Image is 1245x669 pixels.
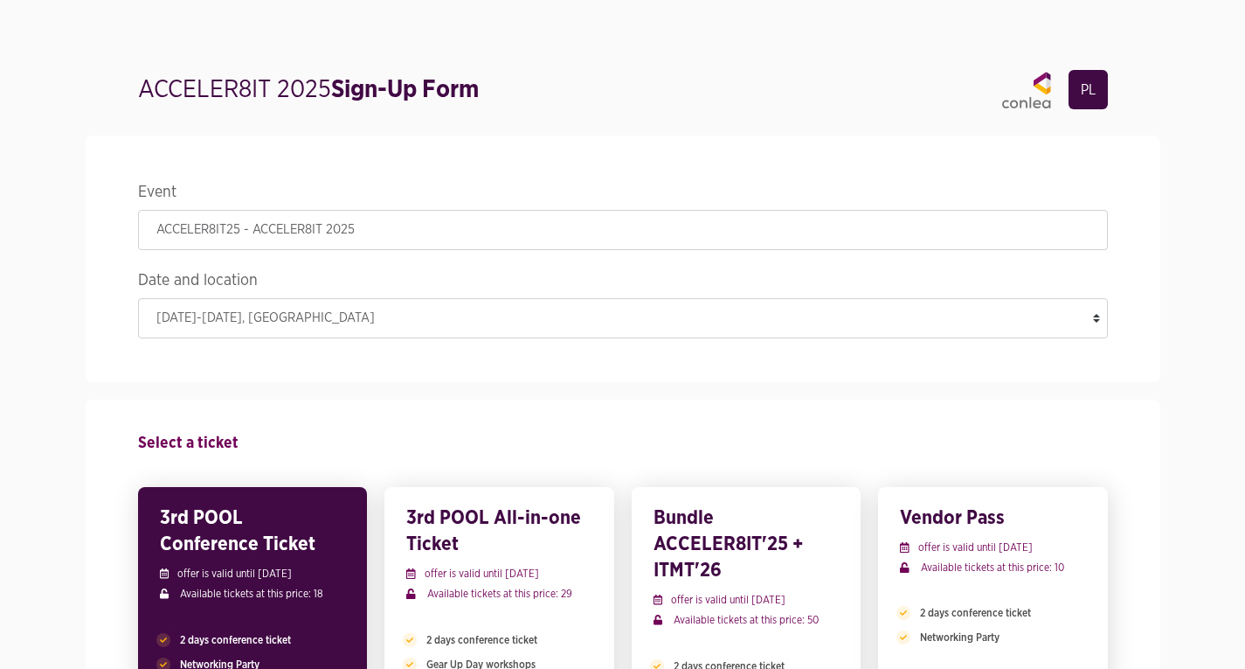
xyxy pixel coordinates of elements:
legend: Event [138,179,1108,210]
span: 2 days conference ticket [426,632,537,648]
p: offer is valid until [DATE] [900,540,1086,555]
h3: Bundle ACCELER8IT'25 + ITMT'26 [654,505,840,583]
p: offer is valid until [DATE] [406,566,592,582]
p: offer is valid until [DATE] [160,566,346,582]
span: 2 days conference ticket [180,632,291,648]
a: PL [1069,70,1108,109]
strong: Sign-Up Form [331,78,479,102]
h3: 3rd POOL All-in-one Ticket [406,505,592,557]
p: Available tickets at this price: 10 [900,560,1086,575]
p: Available tickets at this price: 29 [406,586,592,602]
p: Available tickets at this price: 18 [160,586,346,602]
p: Available tickets at this price: 50 [654,612,840,628]
span: 2 days conference ticket [920,605,1031,621]
span: Networking Party [920,630,999,645]
input: ACCELER8IT25 - ACCELER8IT 2025 [138,210,1108,250]
p: offer is valid until [DATE] [654,592,840,608]
h4: Select a ticket [138,426,1108,461]
h3: 3rd POOL Conference Ticket [160,505,346,557]
legend: Date and location [138,268,1108,298]
h1: ACCELER8IT 2025 [138,73,479,108]
h3: Vendor Pass [900,505,1086,531]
